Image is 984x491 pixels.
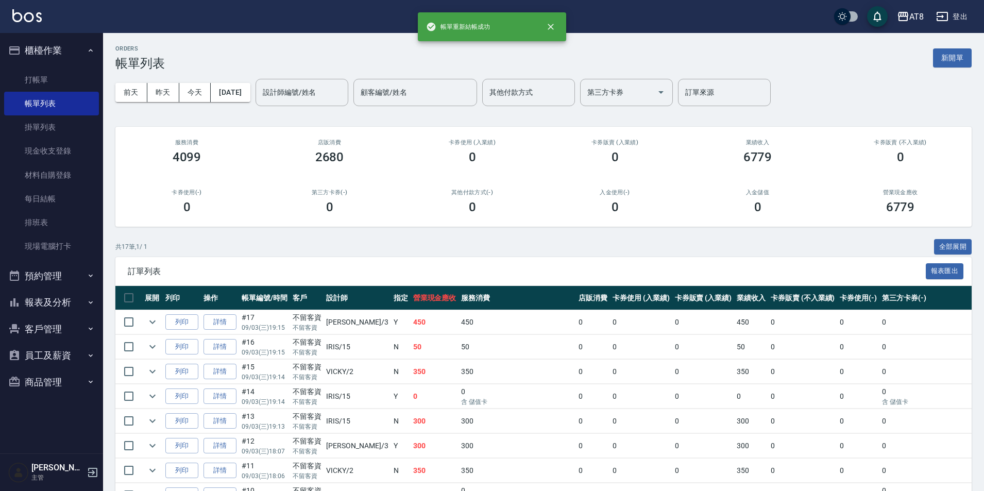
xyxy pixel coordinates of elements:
td: 0 [734,384,768,409]
td: 0 [672,360,735,384]
button: 列印 [165,388,198,404]
a: 詳情 [203,413,236,429]
button: save [867,6,888,27]
th: 服務消費 [459,286,576,310]
td: VICKY /2 [324,459,391,483]
p: 不留客資 [293,471,321,481]
td: 0 [610,335,672,359]
h2: 卡券使用(-) [128,189,246,196]
td: 300 [459,409,576,433]
th: 客戶 [290,286,324,310]
p: 主管 [31,473,84,482]
td: 350 [411,360,459,384]
button: 報表匯出 [926,263,964,279]
td: 0 [411,384,459,409]
td: 300 [459,434,576,458]
td: 0 [576,310,610,334]
div: 不留客資 [293,386,321,397]
p: 09/03 (三) 18:07 [242,447,287,456]
h3: 0 [754,200,761,214]
button: expand row [145,388,160,404]
td: 0 [576,335,610,359]
td: #15 [239,360,290,384]
h3: 0 [469,150,476,164]
div: 不留客資 [293,461,321,471]
th: 卡券使用(-) [837,286,879,310]
button: 客戶管理 [4,316,99,343]
a: 現金收支登錄 [4,139,99,163]
th: 指定 [391,286,411,310]
a: 每日結帳 [4,187,99,211]
td: N [391,335,411,359]
td: 0 [610,310,672,334]
td: 50 [411,335,459,359]
button: AT8 [893,6,928,27]
td: 450 [459,310,576,334]
h2: 入金使用(-) [556,189,674,196]
button: 商品管理 [4,369,99,396]
a: 帳單列表 [4,92,99,115]
div: 不留客資 [293,436,321,447]
h3: 0 [612,150,619,164]
h2: 其他付款方式(-) [413,189,531,196]
h3: 6779 [743,150,772,164]
td: 0 [576,409,610,433]
th: 營業現金應收 [411,286,459,310]
td: 0 [768,459,837,483]
p: 09/03 (三) 19:14 [242,373,287,382]
td: 0 [459,384,576,409]
th: 業績收入 [734,286,768,310]
td: 350 [459,360,576,384]
td: 0 [576,360,610,384]
button: expand row [145,463,160,478]
td: 300 [411,409,459,433]
td: 0 [837,459,879,483]
button: Open [653,84,669,100]
td: 0 [768,310,837,334]
a: 材料自購登錄 [4,163,99,187]
a: 報表匯出 [926,266,964,276]
td: 0 [837,310,879,334]
p: 不留客資 [293,422,321,431]
h2: 業績收入 [699,139,817,146]
th: 展開 [142,286,163,310]
td: 0 [768,360,837,384]
td: N [391,360,411,384]
button: 今天 [179,83,211,102]
div: AT8 [909,10,924,23]
td: #17 [239,310,290,334]
td: 50 [734,335,768,359]
th: 卡券販賣 (不入業績) [768,286,837,310]
a: 詳情 [203,364,236,380]
th: 操作 [201,286,239,310]
th: 設計師 [324,286,391,310]
a: 現場電腦打卡 [4,234,99,258]
h2: 卡券販賣 (入業績) [556,139,674,146]
td: 0 [837,409,879,433]
a: 詳情 [203,438,236,454]
th: 卡券使用 (入業績) [610,286,672,310]
button: 報表及分析 [4,289,99,316]
td: 350 [459,459,576,483]
td: 350 [734,360,768,384]
a: 新開單 [933,53,972,62]
button: expand row [145,339,160,354]
p: 不留客資 [293,323,321,332]
td: [PERSON_NAME] /3 [324,310,391,334]
td: #12 [239,434,290,458]
button: 登出 [932,7,972,26]
th: 卡券販賣 (入業績) [672,286,735,310]
button: 預約管理 [4,263,99,290]
td: 300 [734,409,768,433]
h2: 營業現金應收 [841,189,959,196]
td: #14 [239,384,290,409]
p: 含 儲值卡 [461,397,573,407]
h3: 0 [183,200,191,214]
img: Logo [12,9,42,22]
h3: 2680 [315,150,344,164]
td: Y [391,434,411,458]
button: expand row [145,438,160,453]
td: 0 [768,409,837,433]
th: 店販消費 [576,286,610,310]
p: 09/03 (三) 19:15 [242,348,287,357]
